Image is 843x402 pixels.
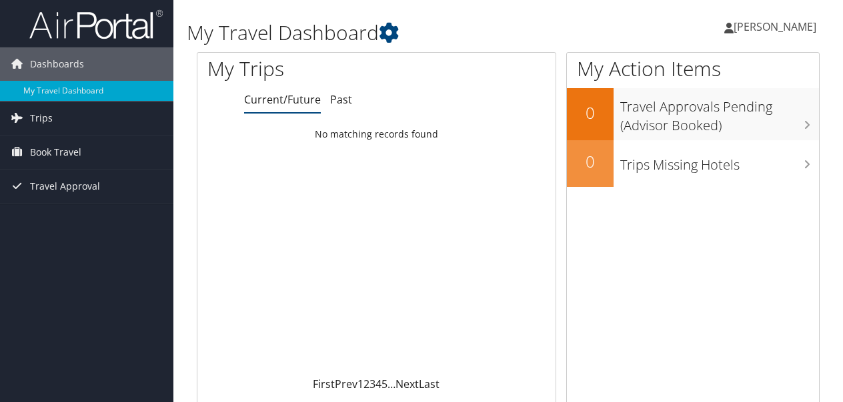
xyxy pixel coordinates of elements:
[29,9,163,40] img: airportal-logo.png
[30,102,53,135] span: Trips
[335,377,357,391] a: Prev
[381,377,387,391] a: 5
[313,377,335,391] a: First
[567,140,819,187] a: 0Trips Missing Hotels
[30,47,84,81] span: Dashboards
[567,88,819,140] a: 0Travel Approvals Pending (Advisor Booked)
[30,136,81,169] span: Book Travel
[395,377,419,391] a: Next
[357,377,363,391] a: 1
[620,149,819,174] h3: Trips Missing Hotels
[567,102,614,124] h2: 0
[244,92,321,107] a: Current/Future
[330,92,352,107] a: Past
[375,377,381,391] a: 4
[369,377,375,391] a: 3
[363,377,369,391] a: 2
[207,55,396,83] h1: My Trips
[724,7,830,47] a: [PERSON_NAME]
[387,377,395,391] span: …
[187,19,616,47] h1: My Travel Dashboard
[567,150,614,173] h2: 0
[30,170,100,203] span: Travel Approval
[567,55,819,83] h1: My Action Items
[734,19,816,34] span: [PERSON_NAME]
[197,122,556,146] td: No matching records found
[620,91,819,135] h3: Travel Approvals Pending (Advisor Booked)
[419,377,440,391] a: Last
